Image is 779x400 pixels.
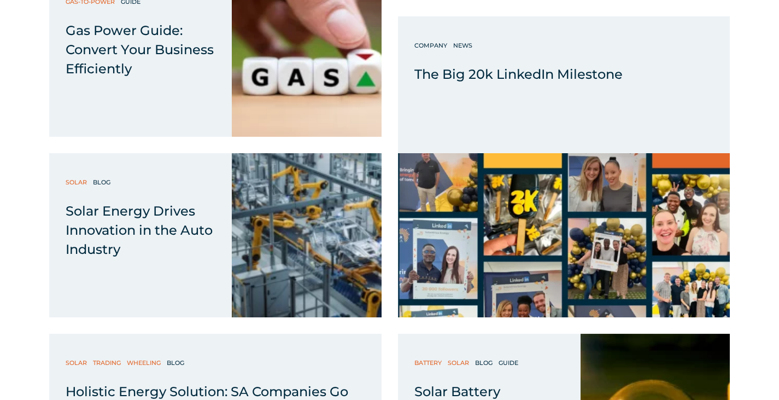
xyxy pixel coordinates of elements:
a: Solar [66,357,90,368]
a: Blog [167,357,187,368]
a: Solar [448,357,472,368]
span: Gas Power Guide: Convert Your Business Efficiently [66,22,214,77]
img: The Big 20k LinkedIn Milestone [398,153,730,317]
a: Blog [93,177,113,188]
a: Wheeling [127,357,163,368]
a: Trading [93,357,124,368]
a: Company [414,40,450,51]
img: LIVE | Solar Energy Drives Innovation in the Auto Industry [232,153,381,317]
a: Solar [66,177,90,188]
a: Battery [414,357,444,368]
a: Guide [499,357,521,368]
span: The Big 20k LinkedIn Milestone [414,66,623,82]
span: Solar Energy Drives Innovation in the Auto Industry [66,203,213,257]
a: Blog [475,357,495,368]
a: News [453,40,475,51]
